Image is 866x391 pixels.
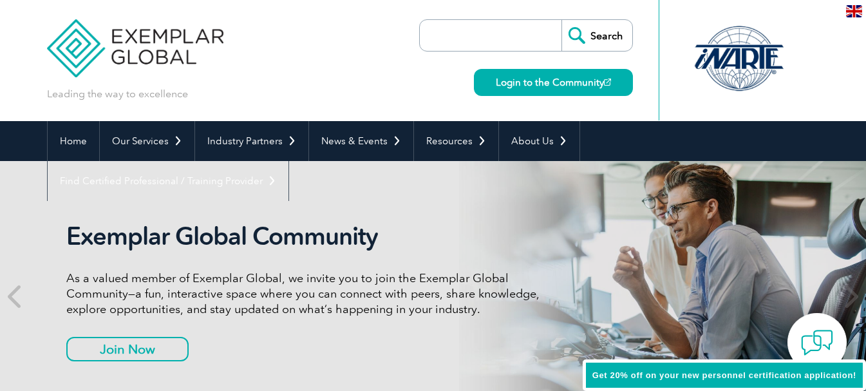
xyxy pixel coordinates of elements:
a: Join Now [66,337,189,361]
img: contact-chat.png [801,327,833,359]
a: About Us [499,121,579,161]
h2: Exemplar Global Community [66,222,549,251]
p: Leading the way to excellence [47,87,188,101]
img: en [846,5,862,17]
p: As a valued member of Exemplar Global, we invite you to join the Exemplar Global Community—a fun,... [66,271,549,317]
a: Industry Partners [195,121,308,161]
a: Find Certified Professional / Training Provider [48,161,288,201]
a: Resources [414,121,498,161]
img: open_square.png [604,79,611,86]
a: Home [48,121,99,161]
a: News & Events [309,121,413,161]
a: Login to the Community [474,69,633,96]
span: Get 20% off on your new personnel certification application! [592,370,856,380]
a: Our Services [100,121,194,161]
input: Search [561,20,632,51]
